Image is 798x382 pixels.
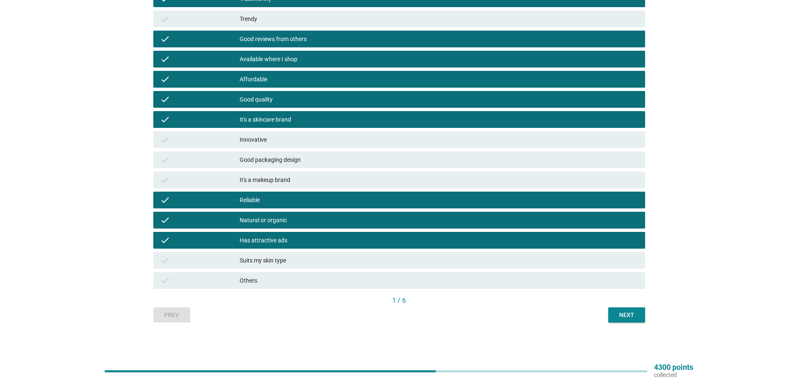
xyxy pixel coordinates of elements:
div: Available where I shop [240,54,638,64]
i: check [160,74,170,84]
div: Good quality [240,94,638,104]
p: collected [654,371,693,379]
p: 4300 points [654,364,693,371]
i: check [160,215,170,225]
div: Others [240,275,638,286]
i: check [160,235,170,245]
div: It's a makeup brand [240,175,638,185]
div: Has attractive ads [240,235,638,245]
i: check [160,14,170,24]
div: Good packaging design [240,155,638,165]
i: check [160,275,170,286]
div: Next [615,311,638,320]
div: Suits my skin type [240,255,638,265]
i: check [160,175,170,185]
i: check [160,195,170,205]
i: check [160,94,170,104]
button: Next [608,307,645,322]
div: 1 / 6 [153,296,645,306]
div: Innovative [240,135,638,145]
i: check [160,54,170,64]
div: Natural or organic [240,215,638,225]
div: It's a skincare brand [240,114,638,125]
div: Good reviews from others [240,34,638,44]
i: check [160,255,170,265]
i: check [160,34,170,44]
i: check [160,114,170,125]
div: Reliable [240,195,638,205]
div: Trendy [240,14,638,24]
div: Affordable [240,74,638,84]
i: check [160,155,170,165]
i: check [160,135,170,145]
